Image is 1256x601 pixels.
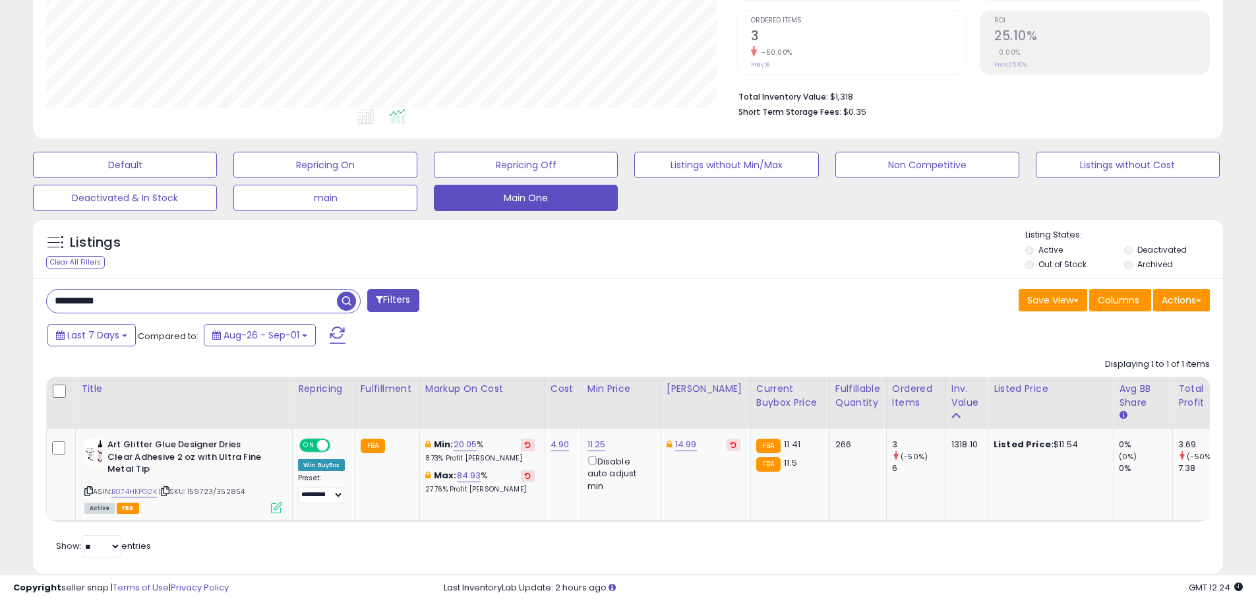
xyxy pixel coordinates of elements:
[159,486,245,497] span: | SKU: 159723/352854
[84,439,104,465] img: 41x+3X+BhAL._SL40_.jpg
[425,382,539,396] div: Markup on Cost
[224,329,299,342] span: Aug-26 - Sep-01
[56,540,151,552] span: Show: entries
[47,324,136,346] button: Last 7 Days
[738,106,841,117] b: Short Term Storage Fees:
[1025,229,1223,241] p: Listing States:
[951,439,978,451] div: 1318.10
[81,382,287,396] div: Title
[675,438,697,451] a: 14.99
[46,256,105,269] div: Clear All Filters
[835,382,881,410] div: Fulfillable Quantity
[738,88,1200,104] li: $1,318
[1137,259,1173,270] label: Archived
[33,185,217,211] button: Deactivated & In Stock
[751,28,966,46] h2: 3
[587,438,606,451] a: 11.25
[67,329,119,342] span: Last 7 Days
[901,451,928,462] small: (-50%)
[1038,244,1063,255] label: Active
[951,382,982,410] div: Inv. value
[84,503,115,514] span: All listings currently available for purchase on Amazon
[204,324,316,346] button: Aug-26 - Sep-01
[13,581,61,594] strong: Copyright
[419,377,545,429] th: The percentage added to the cost of goods (COGS) that forms the calculator for Min & Max prices.
[738,91,828,102] b: Total Inventory Value:
[425,440,431,449] i: This overrides the store level min markup for this listing
[667,382,745,396] div: [PERSON_NAME]
[751,17,966,24] span: Ordered Items
[1189,581,1243,594] span: 2025-09-10 12:24 GMT
[1038,259,1087,270] label: Out of Stock
[434,438,454,451] b: Min:
[233,185,417,211] button: main
[1119,382,1167,410] div: Avg BB Share
[994,438,1054,451] b: Listed Price:
[107,439,268,479] b: Art Glitter Glue Designer Dries Clear Adhesive 2 oz with Ultra Fine Metal Tip
[525,441,531,448] i: Revert to store-level Min Markup
[751,61,769,69] small: Prev: 6
[434,185,618,211] button: Main One
[892,462,945,474] div: 6
[1019,289,1087,311] button: Save View
[361,439,385,453] small: FBA
[551,438,570,451] a: 4.90
[784,438,800,451] span: 11.41
[454,438,477,451] a: 20.05
[1119,462,1172,474] div: 0%
[994,439,1103,451] div: $11.54
[444,582,1243,594] div: Last InventoryLab Update: 2 hours ago.
[298,474,345,503] div: Preset:
[994,61,1027,69] small: Prev: 25.10%
[425,439,535,463] div: %
[434,469,457,482] b: Max:
[1178,439,1232,451] div: 3.69
[994,17,1209,24] span: ROI
[756,457,781,472] small: FBA
[457,469,481,482] a: 84.93
[117,503,139,514] span: FBA
[525,472,531,479] i: Revert to store-level Max Markup
[835,439,876,451] div: 266
[784,457,797,469] span: 11.5
[1098,294,1139,307] span: Columns
[425,470,535,494] div: %
[756,439,781,453] small: FBA
[84,439,282,512] div: ASIN:
[756,382,824,410] div: Current Buybox Price
[994,28,1209,46] h2: 25.10%
[1119,410,1127,422] small: Avg BB Share.
[111,486,157,497] a: B074HKPG2K
[757,47,792,57] small: -50.00%
[1119,439,1172,451] div: 0%
[171,581,229,594] a: Privacy Policy
[298,382,349,396] div: Repricing
[1137,244,1187,255] label: Deactivated
[587,454,651,492] div: Disable auto adjust min
[1187,451,1214,462] small: (-50%)
[425,454,535,463] p: 8.73% Profit [PERSON_NAME]
[994,382,1108,396] div: Listed Price
[367,289,419,312] button: Filters
[425,471,431,480] i: This overrides the store level max markup for this listing
[298,459,345,471] div: Win BuyBox
[892,439,945,451] div: 3
[994,47,1021,57] small: 0.00%
[892,382,940,410] div: Ordered Items
[634,152,818,178] button: Listings without Min/Max
[1105,358,1210,371] div: Displaying 1 to 1 of 1 items
[425,485,535,494] p: 27.76% Profit [PERSON_NAME]
[113,581,169,594] a: Terms of Use
[587,382,655,396] div: Min Price
[843,106,866,118] span: $0.35
[301,440,317,451] span: ON
[1119,451,1137,462] small: (0%)
[1153,289,1210,311] button: Actions
[1089,289,1151,311] button: Columns
[138,330,198,342] span: Compared to:
[70,234,121,252] h5: Listings
[835,152,1019,178] button: Non Competitive
[434,152,618,178] button: Repricing Off
[13,582,229,594] div: seller snap | |
[361,382,414,396] div: Fulfillment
